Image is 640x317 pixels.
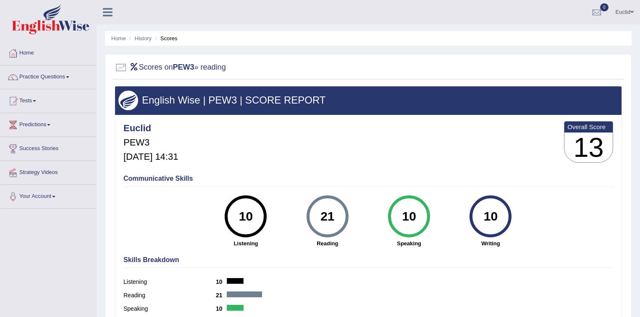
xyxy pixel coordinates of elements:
img: wings.png [118,91,138,110]
h4: Communicative Skills [123,175,613,182]
h3: English Wise | PEW3 | SCORE REPORT [118,95,618,106]
a: History [135,35,152,42]
a: Your Account [0,185,96,206]
label: Speaking [123,304,216,313]
div: 10 [393,199,424,234]
h5: PEW3 [123,138,178,148]
li: Scores [153,34,178,42]
b: 10 [216,305,227,312]
span: 0 [600,3,609,11]
h3: 13 [564,133,613,163]
strong: Speaking [372,239,446,247]
div: 21 [312,199,343,234]
strong: Listening [209,239,282,247]
strong: Reading [291,239,364,247]
h5: [DATE] 14:31 [123,152,178,162]
a: Home [0,42,96,62]
div: 10 [475,199,506,234]
div: 10 [231,199,261,234]
h4: Euclid [123,123,178,133]
a: Tests [0,89,96,110]
strong: Writing [454,239,527,247]
b: PEW3 [173,63,194,71]
label: Listening [123,278,216,286]
label: Reading [123,291,216,300]
b: 21 [216,292,227,299]
a: Practice Questions [0,65,96,86]
h2: Scores on » reading [115,61,226,74]
h4: Skills Breakdown [123,256,613,264]
b: Overall Score [567,123,610,130]
a: Predictions [0,113,96,134]
b: 10 [216,278,227,285]
a: Home [111,35,126,42]
a: Strategy Videos [0,161,96,182]
a: Success Stories [0,137,96,158]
